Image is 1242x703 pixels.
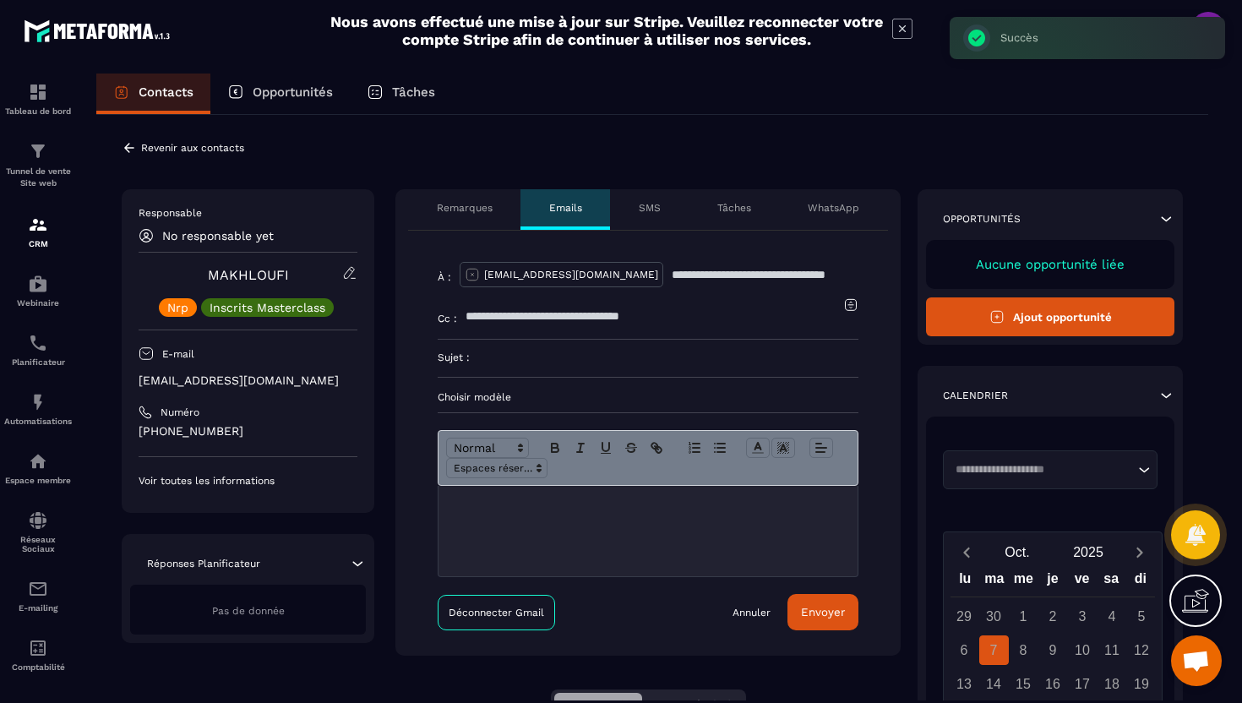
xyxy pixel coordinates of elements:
[161,406,199,419] p: Numéro
[4,128,72,202] a: formationformationTunnel de vente Site web
[1125,567,1155,597] div: di
[484,268,658,281] p: [EMAIL_ADDRESS][DOMAIN_NAME]
[808,201,859,215] p: WhatsApp
[943,212,1021,226] p: Opportunités
[1009,669,1038,699] div: 15
[210,74,350,114] a: Opportunités
[4,498,72,566] a: social-networksocial-networkRéseaux Sociaux
[438,270,451,284] p: À :
[639,201,661,215] p: SMS
[4,439,72,498] a: automationsautomationsEspace membre
[4,476,72,485] p: Espace membre
[1009,567,1038,597] div: me
[1009,635,1038,665] div: 8
[253,84,333,100] p: Opportunités
[1098,602,1127,631] div: 4
[943,257,1158,272] p: Aucune opportunité liée
[208,267,289,283] a: MAKHLOUFI
[1098,669,1127,699] div: 18
[1068,635,1098,665] div: 10
[1098,635,1127,665] div: 11
[1127,669,1157,699] div: 19
[437,201,493,215] p: Remarques
[139,206,357,220] p: Responsable
[979,635,1009,665] div: 7
[139,373,357,389] p: [EMAIL_ADDRESS][DOMAIN_NAME]
[1097,567,1126,597] div: sa
[943,389,1008,402] p: Calendrier
[1068,669,1098,699] div: 17
[28,141,48,161] img: formation
[139,423,357,439] p: [PHONE_NUMBER]
[1171,635,1222,686] div: Ouvrir le chat
[549,201,582,215] p: Emails
[1127,602,1157,631] div: 5
[4,417,72,426] p: Automatisations
[4,603,72,613] p: E-mailing
[787,594,858,630] button: Envoyer
[4,106,72,116] p: Tableau de bord
[1038,602,1068,631] div: 2
[1068,602,1098,631] div: 3
[951,567,980,597] div: lu
[212,605,285,617] span: Pas de donnée
[28,333,48,353] img: scheduler
[162,229,274,243] p: No responsable yet
[147,557,260,570] p: Réponses Planificateur
[28,392,48,412] img: automations
[141,142,244,154] p: Revenir aux contacts
[438,390,858,404] p: Choisir modèle
[4,261,72,320] a: automationsautomationsWebinaire
[162,347,194,361] p: E-mail
[733,606,771,619] a: Annuler
[4,239,72,248] p: CRM
[1038,567,1068,597] div: je
[139,84,193,100] p: Contacts
[979,669,1009,699] div: 14
[4,535,72,553] p: Réseaux Sociaux
[210,302,325,313] p: Inscrits Masterclass
[167,302,188,313] p: Nrp
[950,602,979,631] div: 29
[350,74,452,114] a: Tâches
[943,450,1158,489] div: Search for option
[1038,669,1068,699] div: 16
[1009,602,1038,631] div: 1
[980,567,1010,597] div: ma
[438,351,470,364] p: Sujet :
[4,625,72,684] a: accountantaccountantComptabilité
[4,202,72,261] a: formationformationCRM
[950,669,979,699] div: 13
[96,74,210,114] a: Contacts
[717,201,751,215] p: Tâches
[4,566,72,625] a: emailemailE-mailing
[392,84,435,100] p: Tâches
[979,602,1009,631] div: 30
[4,69,72,128] a: formationformationTableau de bord
[4,320,72,379] a: schedulerschedulerPlanificateur
[4,298,72,308] p: Webinaire
[28,274,48,294] img: automations
[4,379,72,439] a: automationsautomationsAutomatisations
[28,638,48,658] img: accountant
[4,166,72,189] p: Tunnel de vente Site web
[951,541,982,564] button: Previous month
[24,15,176,46] img: logo
[1127,635,1157,665] div: 12
[926,297,1174,336] button: Ajout opportunité
[28,215,48,235] img: formation
[1038,635,1068,665] div: 9
[4,357,72,367] p: Planificateur
[1053,537,1124,567] button: Open years overlay
[28,579,48,599] img: email
[438,595,555,630] a: Déconnecter Gmail
[330,13,884,48] h2: Nous avons effectué une mise à jour sur Stripe. Veuillez reconnecter votre compte Stripe afin de ...
[28,510,48,531] img: social-network
[139,474,357,488] p: Voir toutes les informations
[982,537,1053,567] button: Open months overlay
[438,312,457,325] p: Cc :
[950,461,1134,478] input: Search for option
[4,662,72,672] p: Comptabilité
[28,451,48,471] img: automations
[28,82,48,102] img: formation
